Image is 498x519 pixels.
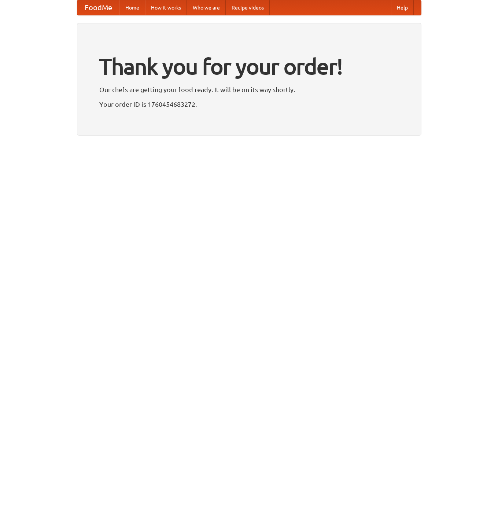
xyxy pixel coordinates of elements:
a: Who we are [187,0,226,15]
p: Your order ID is 1760454683272. [99,99,399,110]
a: Help [391,0,414,15]
a: How it works [145,0,187,15]
a: FoodMe [77,0,119,15]
h1: Thank you for your order! [99,49,399,84]
a: Home [119,0,145,15]
p: Our chefs are getting your food ready. It will be on its way shortly. [99,84,399,95]
a: Recipe videos [226,0,270,15]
